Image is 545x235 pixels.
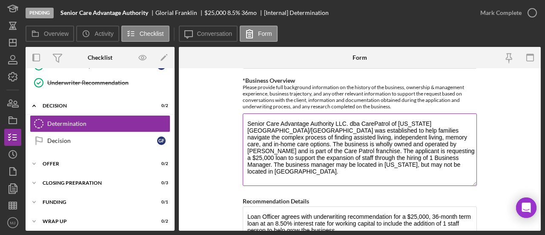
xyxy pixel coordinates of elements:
[43,103,147,108] div: Decision
[47,120,170,127] div: Determination
[258,30,272,37] label: Form
[480,4,522,21] div: Mark Complete
[43,200,147,205] div: Funding
[240,26,278,42] button: Form
[30,74,170,91] a: Underwriter Recommendation
[30,115,170,132] a: Determination
[10,220,16,225] text: MJ
[353,54,367,61] div: Form
[243,197,309,205] label: Recommendation Details
[26,26,74,42] button: Overview
[179,26,238,42] button: Conversation
[243,84,477,110] div: Please provide full background information on the history of the business, ownership & management...
[95,30,113,37] label: Activity
[155,9,204,16] div: Glorial Franklin
[264,9,329,16] div: [Internal] Determination
[153,180,168,186] div: 0 / 3
[472,4,541,21] button: Mark Complete
[243,77,295,84] label: *Business Overview
[60,9,148,16] b: Senior Care Advantage Authority
[516,197,536,218] div: Open Intercom Messenger
[88,54,112,61] div: Checklist
[43,180,147,186] div: Closing Preparation
[157,136,166,145] div: G F
[47,79,170,86] div: Underwriter Recommendation
[204,9,226,16] span: $25,000
[140,30,164,37] label: Checklist
[47,137,157,144] div: Decision
[26,8,54,18] div: Pending
[121,26,169,42] button: Checklist
[30,132,170,149] a: DecisionGF
[44,30,69,37] label: Overview
[153,161,168,166] div: 0 / 2
[4,214,21,231] button: MJ
[241,9,257,16] div: 36 mo
[153,219,168,224] div: 0 / 2
[43,161,147,166] div: Offer
[153,200,168,205] div: 0 / 1
[43,219,147,224] div: Wrap Up
[243,113,477,186] textarea: Senior Care Advantage Authority LLC. dba CarePatrol of [US_STATE][GEOGRAPHIC_DATA]/[GEOGRAPHIC_DA...
[76,26,119,42] button: Activity
[227,9,240,16] div: 8.5 %
[153,103,168,108] div: 0 / 2
[197,30,232,37] label: Conversation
